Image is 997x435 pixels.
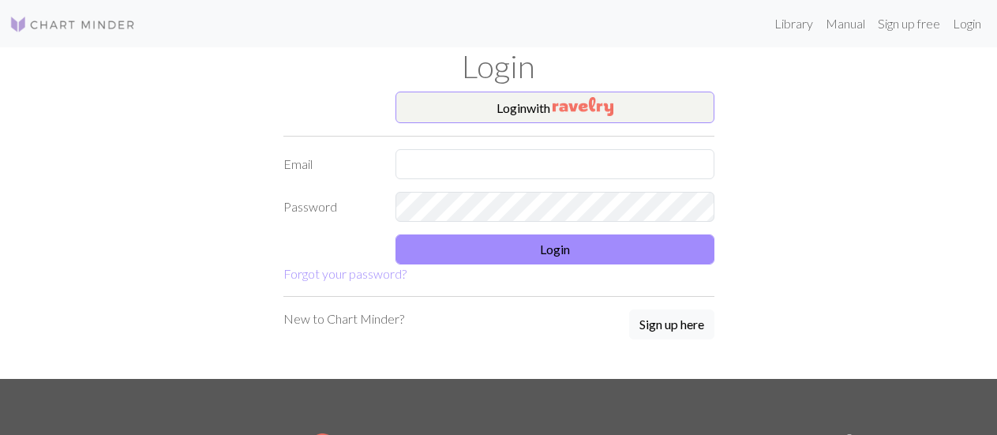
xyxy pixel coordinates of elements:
a: Forgot your password? [283,266,407,281]
label: Email [274,149,387,179]
label: Password [274,192,387,222]
a: Library [768,8,819,39]
button: Loginwith [395,92,714,123]
a: Sign up here [629,309,714,341]
a: Sign up free [871,8,946,39]
button: Login [395,234,714,264]
a: Login [946,8,988,39]
p: New to Chart Minder? [283,309,404,328]
h1: Login [49,47,949,85]
a: Manual [819,8,871,39]
img: Logo [9,15,136,34]
button: Sign up here [629,309,714,339]
img: Ravelry [553,97,613,116]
